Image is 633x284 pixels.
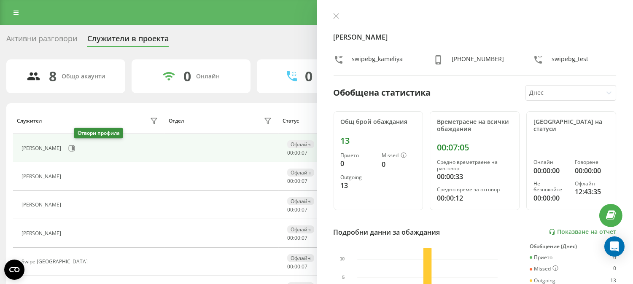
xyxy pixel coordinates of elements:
[533,166,568,176] div: 00:00:00
[533,181,568,193] div: Не безпокойте
[533,118,609,133] div: [GEOGRAPHIC_DATA] на статуси
[575,159,609,165] div: Говорене
[340,257,345,261] text: 10
[575,166,609,176] div: 00:00:00
[341,158,375,169] div: 0
[294,234,300,241] span: 00
[530,255,552,260] div: Прието
[287,207,307,213] div: : :
[302,234,307,241] span: 07
[530,265,558,272] div: Missed
[283,118,299,124] div: Статус
[341,118,416,126] div: Общ брой обаждания
[437,159,512,171] div: Средно времетраене на разговор
[294,177,300,185] span: 00
[604,236,625,257] div: Open Intercom Messenger
[294,263,300,270] span: 00
[341,153,375,158] div: Прието
[382,153,416,159] div: Missed
[74,128,123,139] div: Отвори профила
[287,177,293,185] span: 00
[22,145,63,151] div: [PERSON_NAME]
[382,159,416,169] div: 0
[530,278,555,284] div: Outgoing
[287,234,293,241] span: 00
[6,34,77,47] div: Активни разговори
[287,263,293,270] span: 00
[610,278,616,284] div: 13
[22,259,90,265] div: Swipe [GEOGRAPHIC_DATA]
[169,118,184,124] div: Отдел
[287,254,314,262] div: Офлайн
[575,187,609,197] div: 12:43:35
[287,225,314,233] div: Офлайн
[287,197,314,205] div: Офлайн
[533,193,568,203] div: 00:00:00
[302,206,307,213] span: 07
[287,140,314,148] div: Офлайн
[334,32,617,42] h4: [PERSON_NAME]
[49,68,57,84] div: 8
[4,260,24,280] button: Open CMP widget
[437,142,512,153] div: 00:07:05
[22,202,63,208] div: [PERSON_NAME]
[287,235,307,241] div: : :
[341,136,416,146] div: 13
[183,68,191,84] div: 0
[552,55,588,67] div: swipebg_test
[575,181,609,187] div: Офлайн
[294,149,300,156] span: 00
[62,73,105,80] div: Общо акаунти
[437,171,512,182] div: 00:00:33
[22,230,63,236] div: [PERSON_NAME]
[549,228,616,236] a: Показване на отчет
[437,118,512,133] div: Времетраене на всички обаждания
[287,178,307,184] div: : :
[287,169,314,177] div: Офлайн
[302,263,307,270] span: 07
[613,265,616,272] div: 0
[341,174,375,180] div: Outgoing
[437,187,512,193] div: Средно време за отговор
[22,174,63,180] div: [PERSON_NAME]
[294,206,300,213] span: 00
[342,275,345,280] text: 5
[17,118,42,124] div: Служител
[305,68,313,84] div: 0
[530,244,616,249] div: Обобщение (Днес)
[334,86,431,99] div: Обобщена статистика
[302,177,307,185] span: 07
[287,149,293,156] span: 00
[352,55,403,67] div: swipebg_kameliya
[613,255,616,260] div: 0
[334,227,440,237] div: Подробни данни за обаждания
[87,34,169,47] div: Служители в проекта
[437,193,512,203] div: 00:00:12
[287,206,293,213] span: 00
[341,180,375,190] div: 13
[452,55,504,67] div: [PHONE_NUMBER]
[287,264,307,270] div: : :
[196,73,220,80] div: Онлайн
[533,159,568,165] div: Онлайн
[287,150,307,156] div: : :
[302,149,307,156] span: 07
